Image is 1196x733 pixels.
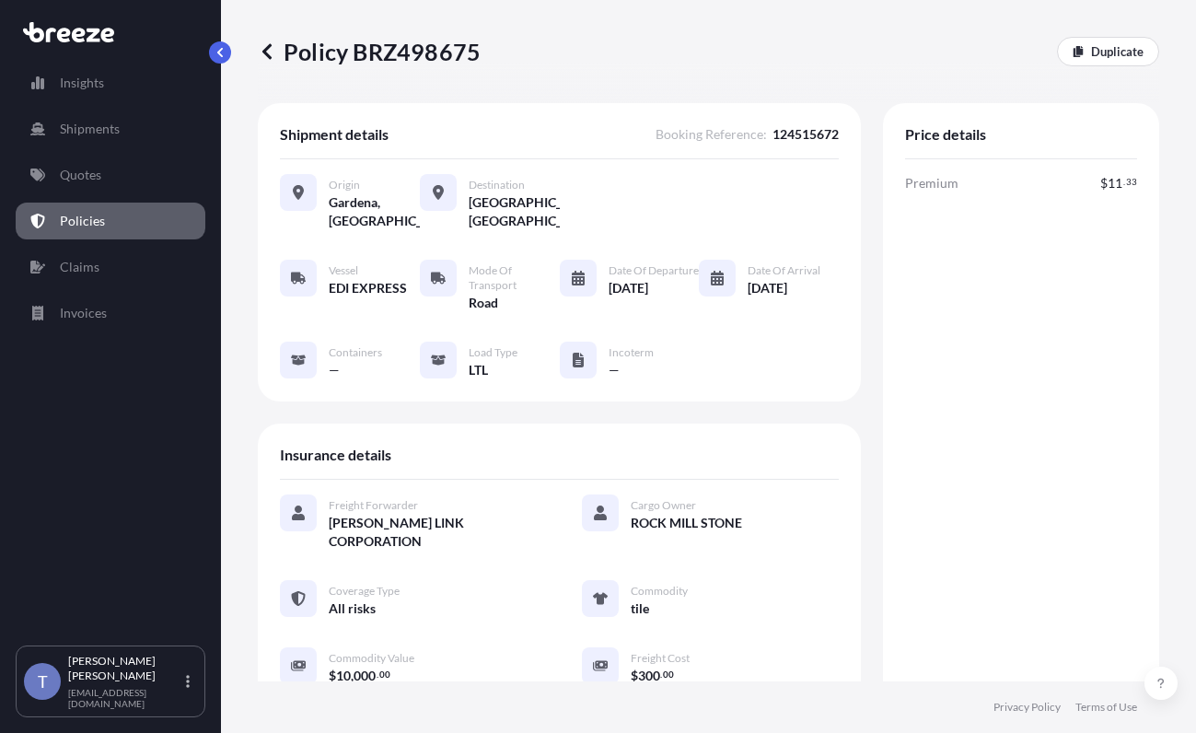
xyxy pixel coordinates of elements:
[329,279,407,297] span: EDI EXPRESS
[469,193,560,230] span: [GEOGRAPHIC_DATA], [GEOGRAPHIC_DATA]
[329,651,414,666] span: Commodity Value
[469,178,525,192] span: Destination
[905,125,986,144] span: Price details
[329,599,376,618] span: All risks
[1075,700,1137,715] a: Terms of Use
[469,345,517,360] span: Load Type
[16,157,205,193] a: Quotes
[16,64,205,101] a: Insights
[609,263,699,278] span: Date of Departure
[993,700,1061,715] a: Privacy Policy
[469,263,560,293] span: Mode of Transport
[748,263,820,278] span: Date of Arrival
[329,361,340,379] span: —
[60,74,104,92] p: Insights
[631,651,690,666] span: Freight Cost
[329,345,382,360] span: Containers
[631,669,638,682] span: $
[329,584,400,599] span: Coverage Type
[38,672,48,691] span: T
[1100,177,1108,190] span: $
[660,671,662,678] span: .
[1057,37,1159,66] a: Duplicate
[748,279,787,297] span: [DATE]
[329,178,360,192] span: Origin
[631,599,649,618] span: tile
[16,203,205,239] a: Policies
[280,125,389,144] span: Shipment details
[609,345,654,360] span: Incoterm
[905,174,958,192] span: Premium
[377,671,378,678] span: .
[1108,177,1122,190] span: 11
[16,111,205,147] a: Shipments
[772,125,839,144] span: 124515672
[280,446,391,464] span: Insurance details
[68,654,182,683] p: [PERSON_NAME] [PERSON_NAME]
[60,120,120,138] p: Shipments
[329,514,538,551] span: [PERSON_NAME] LINK CORPORATION
[609,361,620,379] span: —
[351,669,354,682] span: ,
[656,125,767,144] span: Booking Reference :
[379,671,390,678] span: 00
[469,361,488,379] span: LTL
[68,687,182,709] p: [EMAIL_ADDRESS][DOMAIN_NAME]
[631,584,688,599] span: Commodity
[258,37,481,66] p: Policy BRZ498675
[1123,179,1125,185] span: .
[609,279,648,297] span: [DATE]
[638,669,660,682] span: 300
[1126,179,1137,185] span: 33
[631,514,742,532] span: ROCK MILL STONE
[469,294,498,312] span: Road
[60,166,101,184] p: Quotes
[329,669,336,682] span: $
[329,498,418,513] span: Freight Forwarder
[60,258,99,276] p: Claims
[663,671,674,678] span: 00
[16,295,205,332] a: Invoices
[336,669,351,682] span: 10
[16,249,205,285] a: Claims
[329,263,358,278] span: Vessel
[329,193,420,230] span: Gardena, [GEOGRAPHIC_DATA]
[1091,42,1144,61] p: Duplicate
[60,212,105,230] p: Policies
[354,669,376,682] span: 000
[60,304,107,322] p: Invoices
[631,498,696,513] span: Cargo Owner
